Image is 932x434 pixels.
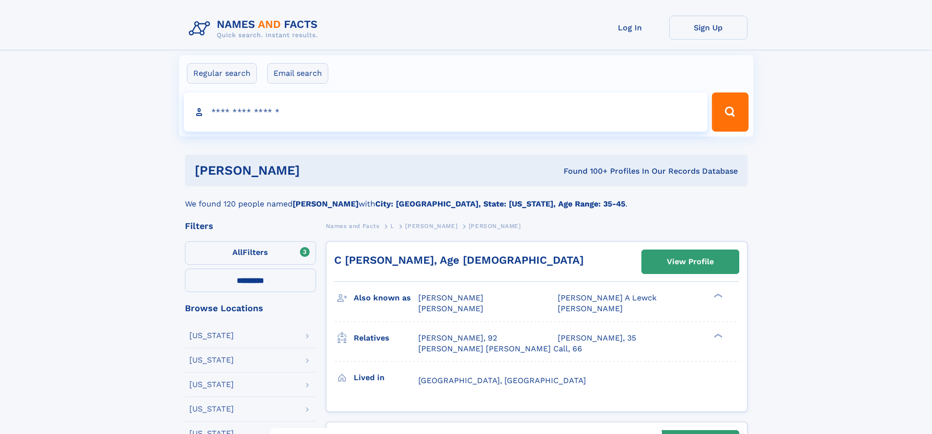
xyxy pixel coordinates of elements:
[232,248,243,257] span: All
[354,330,418,346] h3: Relatives
[354,369,418,386] h3: Lived in
[558,333,636,343] a: [PERSON_NAME], 35
[185,186,748,210] div: We found 120 people named with .
[418,304,483,313] span: [PERSON_NAME]
[267,63,328,84] label: Email search
[185,304,316,313] div: Browse Locations
[432,166,738,177] div: Found 100+ Profiles In Our Records Database
[390,223,394,229] span: L
[326,220,380,232] a: Names and Facts
[642,250,739,274] a: View Profile
[189,381,234,388] div: [US_STATE]
[418,333,497,343] a: [PERSON_NAME], 92
[711,332,723,339] div: ❯
[189,356,234,364] div: [US_STATE]
[418,293,483,302] span: [PERSON_NAME]
[354,290,418,306] h3: Also known as
[293,199,359,208] b: [PERSON_NAME]
[558,293,657,302] span: [PERSON_NAME] A Lewck
[189,405,234,413] div: [US_STATE]
[669,16,748,40] a: Sign Up
[405,220,457,232] a: [PERSON_NAME]
[418,376,586,385] span: [GEOGRAPHIC_DATA], [GEOGRAPHIC_DATA]
[405,223,457,229] span: [PERSON_NAME]
[469,223,521,229] span: [PERSON_NAME]
[185,241,316,265] label: Filters
[185,16,326,42] img: Logo Names and Facts
[195,164,432,177] h1: [PERSON_NAME]
[667,251,714,273] div: View Profile
[187,63,257,84] label: Regular search
[334,254,584,266] a: C [PERSON_NAME], Age [DEMOGRAPHIC_DATA]
[185,222,316,230] div: Filters
[375,199,625,208] b: City: [GEOGRAPHIC_DATA], State: [US_STATE], Age Range: 35-45
[184,92,708,132] input: search input
[591,16,669,40] a: Log In
[418,343,582,354] a: [PERSON_NAME] [PERSON_NAME] Call, 66
[711,293,723,299] div: ❯
[712,92,748,132] button: Search Button
[390,220,394,232] a: L
[189,332,234,340] div: [US_STATE]
[558,304,623,313] span: [PERSON_NAME]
